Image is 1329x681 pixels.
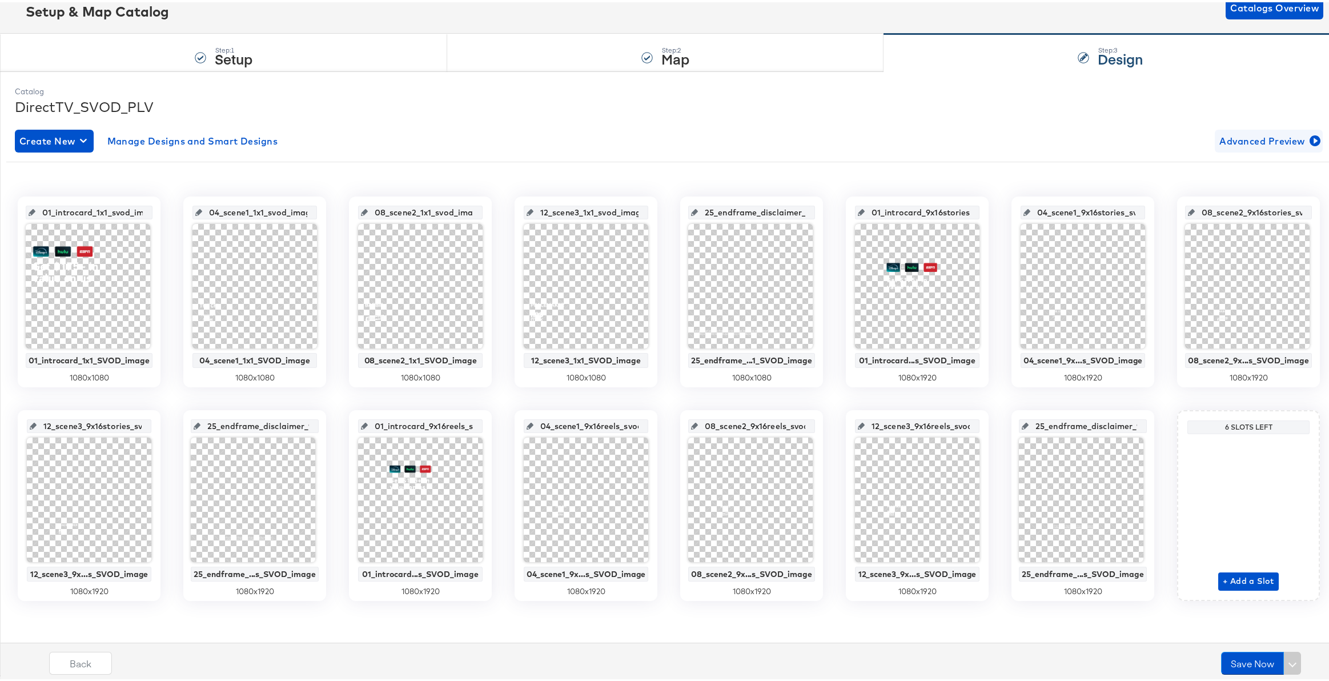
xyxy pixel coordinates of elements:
div: Step: 1 [215,44,252,52]
div: 1080 x 1080 [26,370,152,381]
strong: Design [1098,47,1143,66]
span: Manage Designs and Smart Designs [107,131,278,147]
div: 1080 x 1920 [191,584,319,595]
div: 01_introcard...s_SVOD_image [858,354,977,363]
div: DirectTV_SVOD_PLV [15,95,1323,114]
div: 1080 x 1920 [358,584,483,595]
div: 1080 x 1080 [358,370,483,381]
div: 1080 x 1920 [855,370,979,381]
div: 25_endframe_...1_SVOD_image [691,354,812,363]
div: 12_scene3_1x1_SVOD_image [527,354,645,363]
span: Create New [19,131,89,147]
div: 1080 x 1920 [1185,370,1312,381]
div: 1080 x 1920 [688,584,815,595]
div: 04_scene1_1x1_SVOD_image [195,354,314,363]
div: 1080 x 1920 [1021,370,1146,381]
button: Back [49,650,112,672]
div: 25_endframe_...s_SVOD_image [194,567,316,576]
div: 25_endframe_...s_SVOD_image [1022,567,1144,576]
button: Manage Designs and Smart Designs [103,127,283,150]
div: 01_introcard_1x1_SVOD_image [29,354,150,363]
button: Create New [15,127,94,150]
div: 1080 x 1080 [524,370,648,381]
div: 12_scene3_9x...s_SVOD_image [30,567,148,576]
div: 08_scene2_9x...s_SVOD_image [691,567,812,576]
strong: Setup [215,47,252,66]
div: 1080 x 1920 [855,584,979,595]
div: 04_scene1_9x...s_SVOD_image [1023,354,1143,363]
div: Step: 3 [1098,44,1143,52]
div: 1080 x 1080 [192,370,317,381]
div: 08_scene2_1x1_SVOD_image [361,354,480,363]
div: 1080 x 1920 [27,584,151,595]
button: Advanced Preview [1215,127,1323,150]
div: 12_scene3_9x...s_SVOD_image [858,567,977,576]
strong: Map [661,47,689,66]
button: Save Now [1221,650,1284,672]
div: 08_scene2_9x...s_SVOD_image [1188,354,1309,363]
div: 1080 x 1920 [524,584,649,595]
div: 1080 x 1080 [688,370,815,381]
span: + Add a Slot [1223,572,1274,586]
span: Advanced Preview [1219,131,1318,147]
div: 04_scene1_9x...s_SVOD_image [527,567,646,576]
div: Catalog [15,84,1323,95]
button: + Add a Slot [1218,570,1279,588]
div: Step: 2 [661,44,689,52]
div: 6 Slots Left [1190,420,1307,430]
div: 01_introcard...s_SVOD_image [361,567,480,576]
div: 1080 x 1920 [1019,584,1147,595]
